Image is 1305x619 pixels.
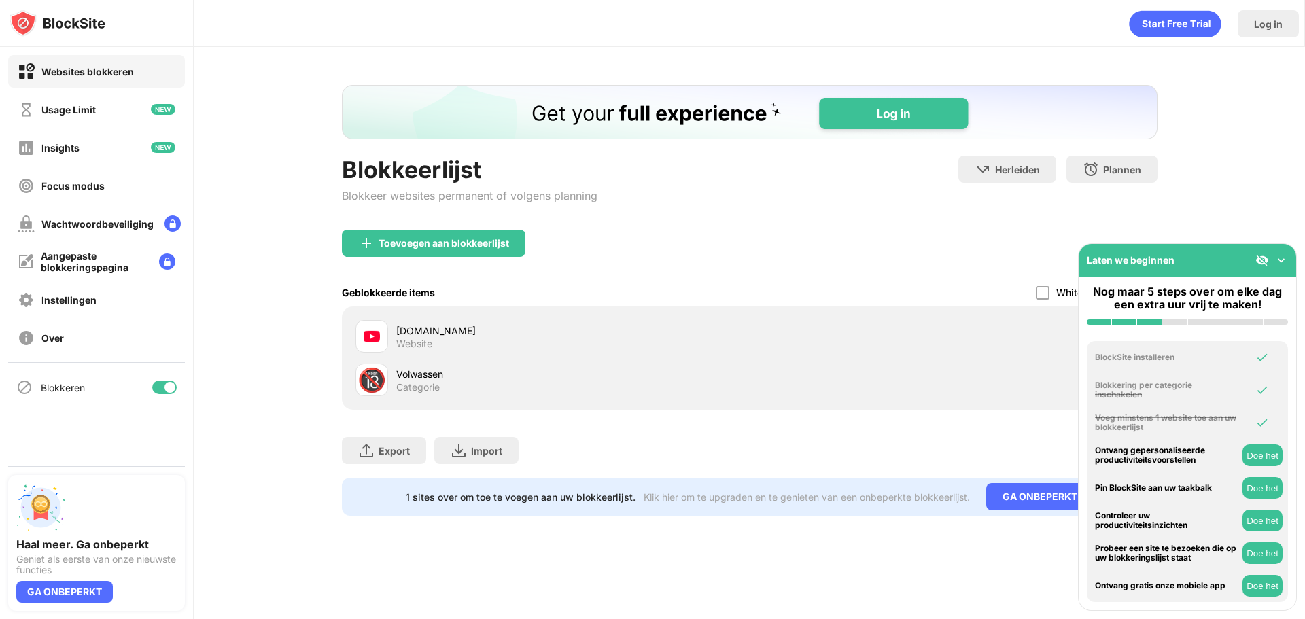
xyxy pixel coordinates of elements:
div: Laten we beginnen [1087,254,1174,266]
img: blocking-icon.svg [16,379,33,395]
div: Whitelist-modus [1056,287,1132,298]
div: Insights [41,142,80,154]
img: time-usage-off.svg [18,101,35,118]
div: Categorie [396,381,440,393]
img: block-on.svg [18,63,35,80]
button: Doe het [1242,444,1283,466]
div: BlockSite installeren [1095,353,1239,362]
div: Import [471,445,502,457]
img: omni-check.svg [1255,416,1269,429]
iframe: Banner [342,85,1158,139]
div: 🔞 [358,366,386,394]
div: Websites blokkeren [41,66,134,77]
button: Doe het [1242,477,1283,499]
div: Toevoegen aan blokkeerlijst [379,238,509,249]
div: Log in [1254,18,1283,30]
div: Blokkeerlijst [342,156,597,183]
div: Wachtwoordbeveiliging [41,218,154,230]
img: logo-blocksite.svg [10,10,105,37]
img: omni-setup-toggle.svg [1274,253,1288,267]
div: Haal meer. Ga onbeperkt [16,537,177,551]
div: Focus modus [41,180,105,192]
div: Pin BlockSite aan uw taakbalk [1095,483,1239,493]
img: favicons [364,328,380,344]
div: GA ONBEPERKT [16,581,113,603]
div: Blokkeren [41,382,85,393]
img: insights-off.svg [18,139,35,156]
img: new-icon.svg [151,104,175,115]
img: omni-check.svg [1255,383,1269,397]
div: Probeer een site te bezoeken die op uw blokkeringslijst staat [1095,544,1239,563]
div: Herleiden [995,164,1040,175]
div: GA ONBEPERKT [986,483,1094,510]
img: password-protection-off.svg [18,215,35,232]
img: customize-block-page-off.svg [18,253,34,270]
img: lock-menu.svg [164,215,181,232]
img: focus-off.svg [18,177,35,194]
button: Doe het [1242,542,1283,564]
div: 1 sites over om toe te voegen aan uw blokkeerlijst. [406,491,636,503]
div: animation [1129,10,1221,37]
div: Ontvang gepersonaliseerde productiviteitsvoorstellen [1095,446,1239,465]
div: Usage Limit [41,104,96,116]
div: Volwassen [396,367,750,381]
img: eye-not-visible.svg [1255,253,1269,267]
div: Plannen [1103,164,1141,175]
button: Doe het [1242,575,1283,597]
img: push-unlimited.svg [16,483,65,532]
div: Instellingen [41,294,97,306]
img: settings-off.svg [18,291,35,308]
img: lock-menu.svg [159,253,175,270]
img: about-off.svg [18,330,35,347]
div: Geblokkeerde items [342,287,435,298]
div: Klik hier om te upgraden en te genieten van een onbeperkte blokkeerlijst. [644,491,970,503]
img: omni-check.svg [1255,351,1269,364]
div: Controleer uw productiviteitsinzichten [1095,511,1239,531]
div: Nog maar 5 steps over om elke dag een extra uur vrij te maken! [1087,285,1288,311]
div: Ontvang gratis onze mobiele app [1095,581,1239,590]
div: Website [396,338,432,350]
img: new-icon.svg [151,142,175,153]
div: Export [379,445,410,457]
div: Aangepaste blokkeringspagina [41,250,148,273]
div: Geniet als eerste van onze nieuwste functies [16,554,177,576]
div: Blokkering per categorie inschakelen [1095,381,1239,400]
div: Voeg minstens 1 website toe aan uw blokkeerlijst [1095,413,1239,433]
div: Over [41,332,64,344]
div: [DOMAIN_NAME] [396,323,750,338]
button: Doe het [1242,510,1283,531]
div: Blokkeer websites permanent of volgens planning [342,189,597,202]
